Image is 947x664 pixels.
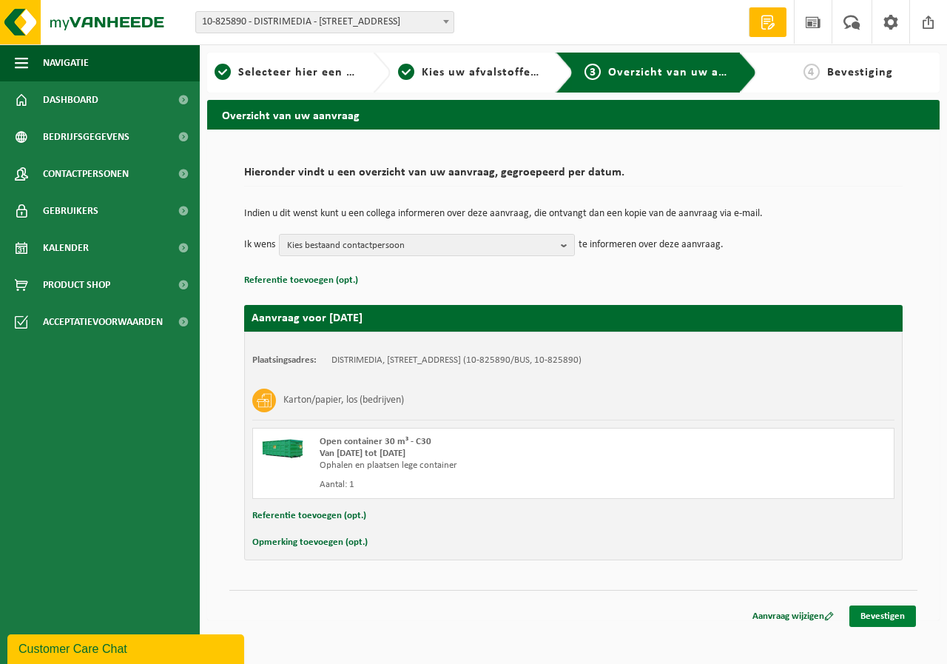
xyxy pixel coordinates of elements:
span: Bevestiging [827,67,893,78]
span: 10-825890 - DISTRIMEDIA - 8700 TIELT, MEULEBEEKSESTEENWEG 20 [196,12,454,33]
a: Aanvraag wijzigen [741,606,845,627]
h2: Overzicht van uw aanvraag [207,100,940,129]
span: 10-825890 - DISTRIMEDIA - 8700 TIELT, MEULEBEEKSESTEENWEG 20 [195,11,454,33]
span: Kies bestaand contactpersoon [287,235,555,257]
span: 4 [803,64,820,80]
button: Referentie toevoegen (opt.) [244,271,358,290]
h3: Karton/papier, los (bedrijven) [283,389,404,412]
span: Open container 30 m³ - C30 [320,437,431,446]
iframe: chat widget [7,631,247,664]
span: Dashboard [43,81,98,118]
div: Aantal: 1 [320,479,633,491]
span: Gebruikers [43,192,98,229]
span: 1 [215,64,231,80]
span: Navigatie [43,44,89,81]
span: 3 [584,64,601,80]
img: HK-XC-30-GN-00.png [260,436,305,458]
span: Bedrijfsgegevens [43,118,129,155]
span: Kalender [43,229,89,266]
a: 1Selecteer hier een vestiging [215,64,361,81]
span: Acceptatievoorwaarden [43,304,163,341]
strong: Van [DATE] tot [DATE] [320,449,405,458]
p: Indien u dit wenst kunt u een collega informeren over deze aanvraag, die ontvangt dan een kopie v... [244,209,903,219]
div: Ophalen en plaatsen lege container [320,460,633,472]
button: Referentie toevoegen (opt.) [252,506,366,526]
span: Overzicht van uw aanvraag [608,67,764,78]
strong: Aanvraag voor [DATE] [252,312,363,324]
a: 2Kies uw afvalstoffen en recipiënten [398,64,545,81]
button: Kies bestaand contactpersoon [279,234,575,256]
td: DISTRIMEDIA, [STREET_ADDRESS] (10-825890/BUS, 10-825890) [331,355,582,366]
button: Opmerking toevoegen (opt.) [252,533,368,552]
span: 2 [398,64,414,80]
span: Product Shop [43,266,110,304]
a: Bevestigen [849,606,916,627]
span: Contactpersonen [43,155,129,192]
strong: Plaatsingsadres: [252,355,317,365]
p: te informeren over deze aanvraag. [579,234,724,256]
span: Selecteer hier een vestiging [238,67,398,78]
span: Kies uw afvalstoffen en recipiënten [422,67,625,78]
p: Ik wens [244,234,275,256]
h2: Hieronder vindt u een overzicht van uw aanvraag, gegroepeerd per datum. [244,167,903,187]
